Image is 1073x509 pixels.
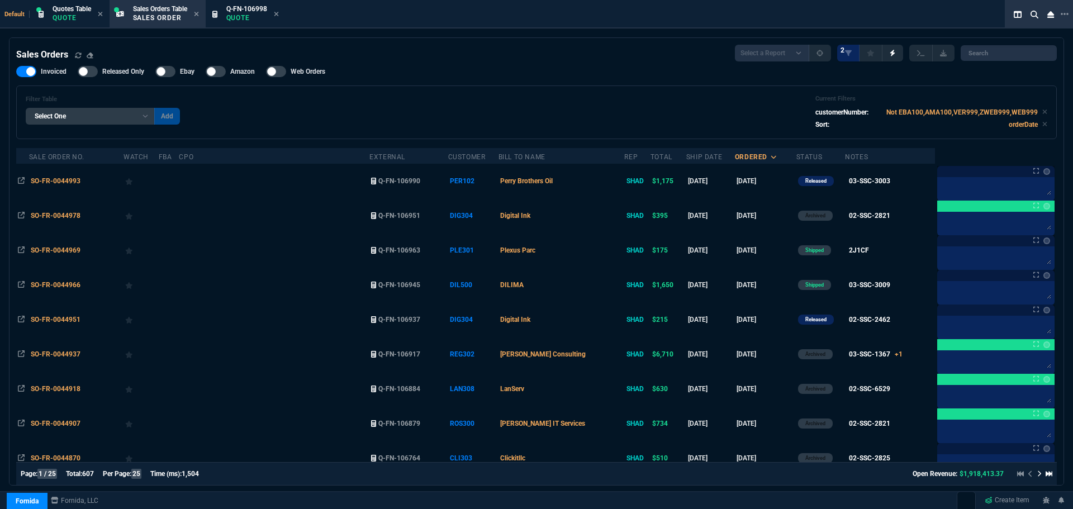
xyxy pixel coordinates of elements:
nx-icon: Open In Opposite Panel [18,177,25,185]
td: $6,710 [651,337,686,372]
p: customerNumber: [815,107,868,117]
div: 03-SSC-3003 [849,176,890,186]
td: [DATE] [735,233,796,268]
div: Add to Watchlist [125,242,157,258]
nx-icon: Close Workbench [1043,8,1058,21]
span: SO-FR-0044951 [31,316,80,324]
code: orderDate [1009,121,1038,129]
div: External [369,153,405,161]
td: $734 [651,406,686,441]
div: Add to Watchlist [125,450,157,466]
span: Invoiced [41,67,67,76]
nx-icon: Open In Opposite Panel [18,246,25,254]
span: Quotes Table [53,5,91,13]
span: Digital Ink [500,212,530,220]
nx-icon: Open In Opposite Panel [18,281,25,289]
div: Add to Watchlist [125,381,157,397]
span: Q-FN-106963 [378,246,420,254]
nx-icon: Open In Opposite Panel [18,420,25,427]
span: DILIMA [500,281,524,289]
div: 03-SSC-3009 [849,280,890,290]
nx-icon: Open In Opposite Panel [18,212,25,220]
td: PER102 [448,164,498,198]
div: Notes [845,153,868,161]
td: [DATE] [735,406,796,441]
span: SO-FR-0044978 [31,212,80,220]
span: Q-FN-106764 [378,454,420,462]
nx-icon: Close Tab [274,10,279,19]
nx-icon: Open In Opposite Panel [18,316,25,324]
nx-icon: Open In Opposite Panel [18,454,25,462]
nx-icon: Open In Opposite Panel [18,350,25,358]
span: Q-FN-106879 [378,420,420,427]
td: [DATE] [686,372,735,406]
td: LAN308 [448,372,498,406]
span: Q-FN-106951 [378,212,420,220]
div: 03-SSC-1367+1 [849,349,903,359]
td: DIG304 [448,302,498,337]
span: Open Revenue: [913,470,957,478]
td: SHAD [624,406,651,441]
td: SHAD [624,441,651,475]
span: Per Page: [103,470,131,478]
span: LanServ [500,385,524,393]
h4: Sales Orders [16,48,68,61]
div: FBA [159,153,172,161]
div: Add to Watchlist [125,312,157,327]
td: [DATE] [686,441,735,475]
nx-icon: Open In Opposite Panel [18,385,25,393]
span: Q-FN-106884 [378,385,420,393]
td: [DATE] [686,164,735,198]
td: REG302 [448,337,498,372]
span: Sales Orders Table [133,5,187,13]
span: Ebay [180,67,194,76]
input: Search [961,45,1057,61]
div: Bill To Name [498,153,545,161]
td: $630 [651,372,686,406]
div: 02-SSC-6529 [849,384,890,394]
span: SO-FR-0044870 [31,454,80,462]
p: Archived [805,350,825,359]
td: [DATE] [735,372,796,406]
div: Status [796,153,823,161]
span: Q-FN-106945 [378,281,420,289]
span: Perry Brothers Oil [500,177,553,185]
td: SHAD [624,372,651,406]
td: [DATE] [686,233,735,268]
td: [DATE] [735,268,796,302]
nx-icon: Split Panels [1009,8,1026,21]
div: Add to Watchlist [125,416,157,431]
td: [DATE] [735,441,796,475]
span: Digital Ink [500,316,530,324]
span: 2 [841,46,844,55]
p: Sort: [815,120,829,130]
div: Rep [624,153,638,161]
p: Archived [805,454,825,463]
nx-icon: Search [1026,8,1043,21]
span: SO-FR-0044937 [31,350,80,358]
p: Sales Order [133,13,187,22]
td: SHAD [624,268,651,302]
div: Add to Watchlist [125,208,157,223]
td: [DATE] [686,406,735,441]
span: Plexus Parc [500,246,535,254]
div: ordered [735,153,767,161]
td: [DATE] [735,198,796,233]
div: 02-SSC-2821 [849,211,890,221]
td: DIL500 [448,268,498,302]
p: Released [805,315,827,324]
span: 607 [82,470,94,478]
code: Not EBA100,AMA100,VER999,ZWEB999,WEB999 [886,108,1038,116]
p: Shipped [805,246,824,255]
div: Add to Watchlist [125,346,157,362]
p: Quote [53,13,91,22]
td: [DATE] [686,337,735,372]
span: Clickitllc [500,454,525,462]
td: [DATE] [735,337,796,372]
span: Amazon [230,67,255,76]
td: $175 [651,233,686,268]
td: [DATE] [686,198,735,233]
span: Default [4,11,30,18]
td: [DATE] [686,268,735,302]
span: Q-FN-106937 [378,316,420,324]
